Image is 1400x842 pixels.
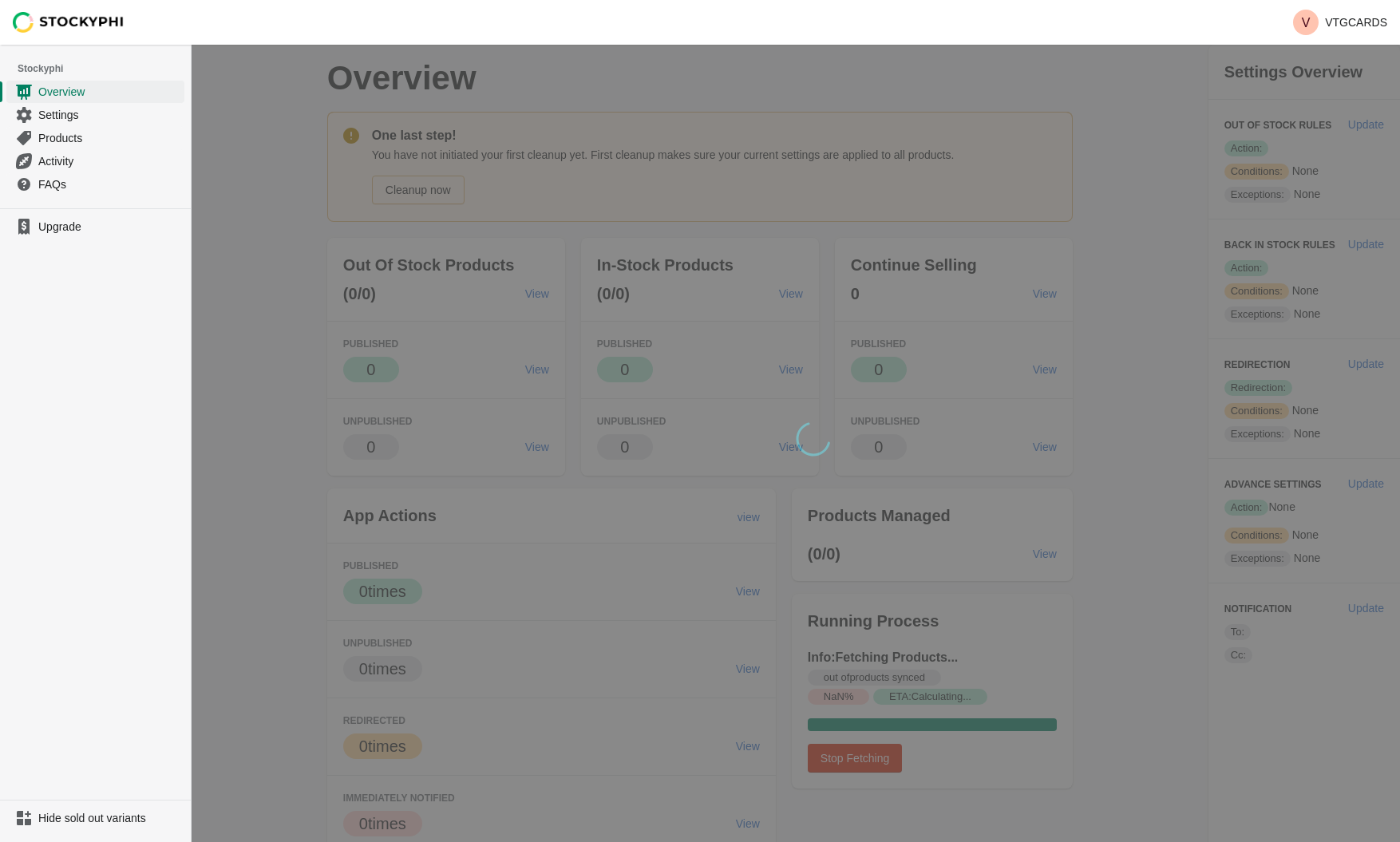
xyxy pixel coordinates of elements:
span: Upgrade [38,219,181,235]
a: Settings [6,103,184,126]
span: Activity [38,153,181,169]
span: Products [38,130,181,146]
a: Products [6,126,184,149]
button: Avatar with initials VVTGCARDS [1287,6,1394,38]
span: Avatar with initials V [1293,10,1319,35]
span: Settings [38,107,181,123]
img: Stockyphi [13,12,125,33]
span: FAQs [38,176,181,192]
a: FAQs [6,172,184,196]
a: Upgrade [6,215,184,238]
text: V [1302,16,1311,30]
span: Hide sold out variants [38,810,181,826]
span: Stockyphi [18,61,191,77]
p: VTGCARDS [1325,16,1387,29]
span: Overview [38,84,181,100]
a: Activity [6,149,184,172]
a: Hide sold out variants [6,807,184,829]
a: Overview [6,80,184,103]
